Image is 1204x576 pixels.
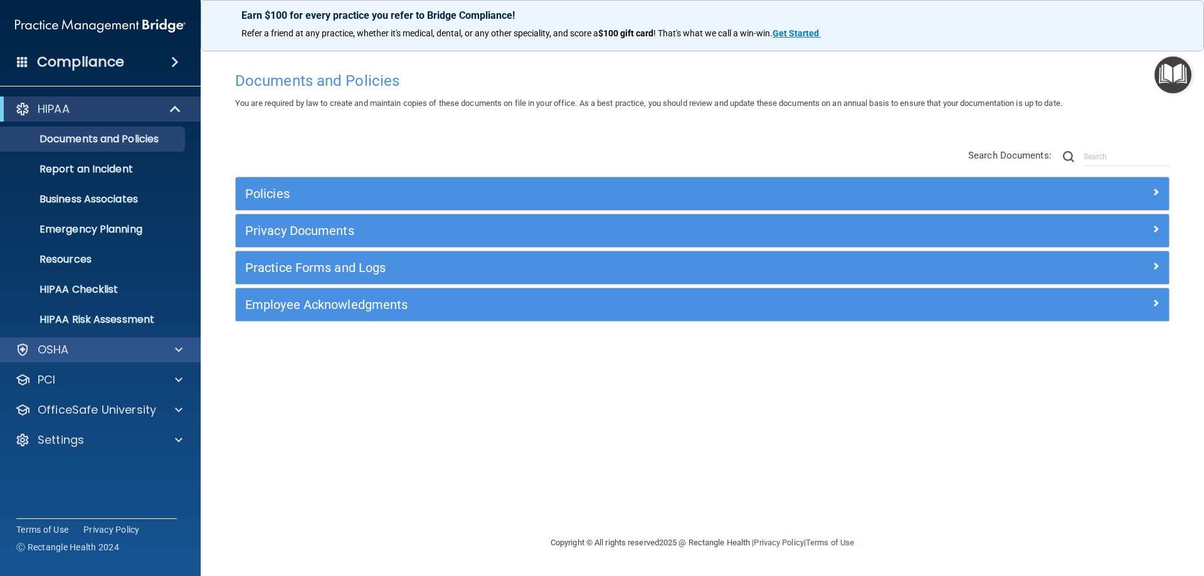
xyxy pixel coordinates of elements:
p: Settings [38,432,84,448]
a: Get Started [773,28,821,38]
a: Policies [245,184,1159,204]
h5: Practice Forms and Logs [245,261,926,275]
span: You are required by law to create and maintain copies of these documents on file in your office. ... [235,98,1062,108]
h4: Documents and Policies [235,73,1170,89]
a: HIPAA [15,102,182,117]
div: Copyright © All rights reserved 2025 @ Rectangle Health | | [473,523,931,563]
a: Terms of Use [16,523,68,536]
p: Resources [8,253,179,266]
a: PCI [15,372,182,387]
a: Settings [15,432,182,448]
a: Practice Forms and Logs [245,258,1159,278]
a: Privacy Policy [83,523,140,536]
input: Search [1084,147,1170,166]
span: ! That's what we call a win-win. [653,28,773,38]
h5: Policies [245,187,926,201]
button: Open Resource Center [1154,56,1191,93]
h5: Employee Acknowledgments [245,298,926,312]
h4: Compliance [37,53,124,71]
span: Ⓒ Rectangle Health 2024 [16,541,119,553]
a: Employee Acknowledgments [245,295,1159,315]
a: OSHA [15,342,182,357]
a: Privacy Policy [754,538,803,547]
a: OfficeSafe University [15,402,182,417]
p: Business Associates [8,193,179,206]
p: HIPAA Checklist [8,283,179,296]
strong: Get Started [773,28,819,38]
p: OSHA [38,342,69,357]
p: HIPAA Risk Assessment [8,313,179,326]
p: Report an Incident [8,163,179,175]
span: Refer a friend at any practice, whether it's medical, dental, or any other speciality, and score a [241,28,598,38]
img: PMB logo [15,13,186,38]
p: OfficeSafe University [38,402,156,417]
p: Emergency Planning [8,223,179,236]
img: ic-search.3b580494.png [1063,151,1074,162]
h5: Privacy Documents [245,224,926,238]
p: PCI [38,372,55,387]
p: HIPAA [38,102,70,117]
strong: $100 gift card [598,28,653,38]
a: Terms of Use [806,538,854,547]
span: Search Documents: [968,150,1052,161]
a: Privacy Documents [245,221,1159,241]
p: Earn $100 for every practice you refer to Bridge Compliance! [241,9,1163,21]
p: Documents and Policies [8,133,179,145]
